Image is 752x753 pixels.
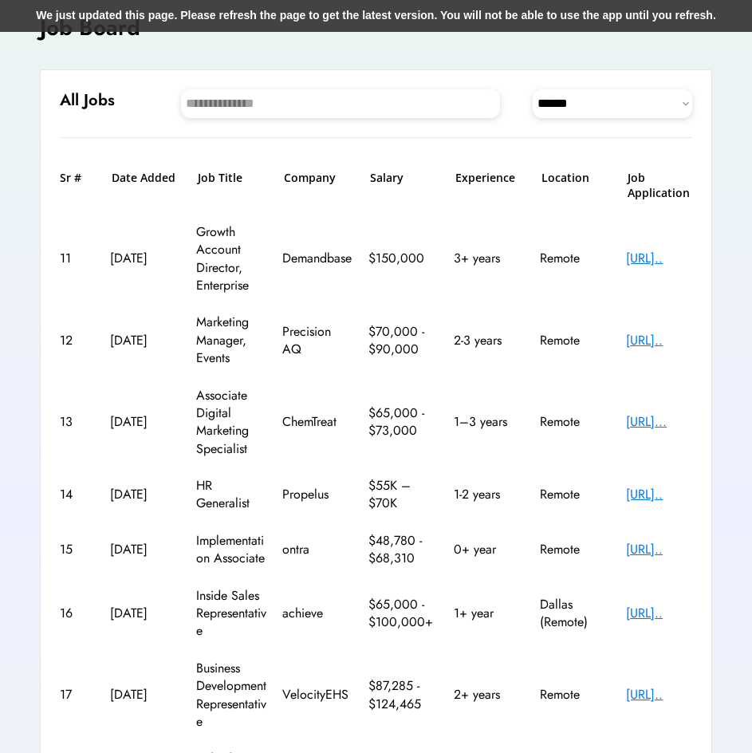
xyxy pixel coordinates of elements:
[60,89,115,112] h6: All Jobs
[110,686,182,704] div: [DATE]
[455,170,526,186] h6: Experience
[196,532,268,568] div: Implementation Associate
[370,170,440,186] h6: Salary
[60,332,96,349] div: 12
[540,486,612,503] div: Remote
[368,596,440,632] div: $65,000 - $100,000+
[110,332,182,349] div: [DATE]
[626,250,698,267] div: [URL]..
[60,686,96,704] div: 17
[540,596,612,632] div: Dallas (Remote)
[626,332,698,349] div: [URL]..
[284,170,354,186] h6: Company
[454,250,526,267] div: 3+ years
[110,250,182,267] div: [DATE]
[110,413,182,431] div: [DATE]
[282,323,354,359] div: Precision AQ
[196,223,268,295] div: Growth Account Director, Enterprise
[198,170,242,186] h6: Job Title
[541,170,612,186] h6: Location
[196,587,268,641] div: Inside Sales Representative
[540,413,612,431] div: Remote
[282,686,354,704] div: VelocityEHS
[368,323,440,359] div: $70,000 - $90,000
[540,686,612,704] div: Remote
[368,477,440,513] div: $55K – $70K
[626,486,698,503] div: [URL]..
[368,404,440,440] div: $65,000 - $73,000
[454,686,526,704] div: 2+ years
[454,486,526,503] div: 1-2 years
[112,170,182,186] h6: Date Added
[368,250,440,267] div: $150,000
[196,387,268,459] div: Associate Digital Marketing Specialist
[110,486,182,503] div: [DATE]
[628,170,698,201] h6: Job Application
[196,477,268,513] div: HR Generalist
[368,677,440,713] div: $87,285 - $124,465
[60,170,96,186] h6: Sr #
[540,250,612,267] div: Remote
[60,413,96,431] div: 13
[626,605,698,622] div: [URL]..
[282,413,354,431] div: ChemTreat
[454,413,526,431] div: 1–3 years
[60,541,96,558] div: 15
[40,12,140,43] h4: Job Board
[540,332,612,349] div: Remote
[60,605,96,622] div: 16
[626,413,698,431] div: [URL]...
[110,605,182,622] div: [DATE]
[282,541,354,558] div: ontra
[626,686,698,704] div: [URL]..
[60,250,96,267] div: 11
[368,532,440,568] div: $48,780 - $68,310
[454,605,526,622] div: 1+ year
[540,541,612,558] div: Remote
[60,486,96,503] div: 14
[282,250,354,267] div: Demandbase
[196,660,268,731] div: Business Development Representative
[454,541,526,558] div: 0+ year
[110,541,182,558] div: [DATE]
[282,486,354,503] div: Propelus
[626,541,698,558] div: [URL]..
[282,605,354,622] div: achieve
[196,313,268,367] div: Marketing Manager, Events
[454,332,526,349] div: 2-3 years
